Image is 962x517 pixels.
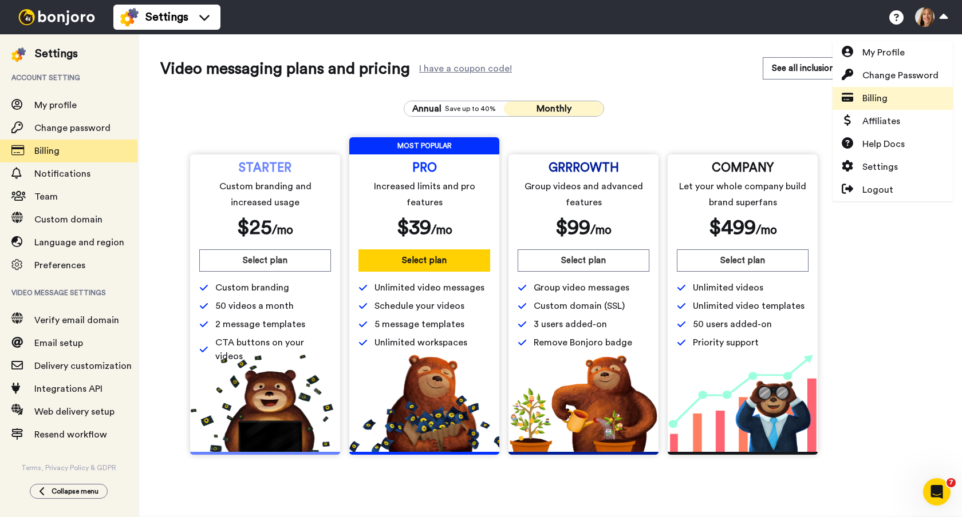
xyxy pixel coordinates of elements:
span: GRRROWTH [549,164,619,173]
span: Logout [862,183,893,197]
a: My Profile [833,41,953,64]
span: Language and region [34,238,124,247]
a: Settings [833,156,953,178]
span: 50 videos a month [215,299,294,313]
span: Video messaging plans and pricing [160,57,410,80]
span: Remove Bonjoro badge [534,336,632,349]
span: Email setup [34,339,83,348]
button: Select plan [518,249,649,272]
span: Unlimited videos [693,281,763,295]
span: Integrations API [34,384,102,393]
img: 5112517b2a94bd7fef09f8ca13467cef.png [190,355,340,452]
span: Change password [34,124,111,133]
span: Custom branding [215,281,289,295]
img: settings-colored.svg [120,8,139,26]
a: Help Docs [833,133,953,156]
img: b5b10b7112978f982230d1107d8aada4.png [349,355,499,452]
button: Select plan [199,249,331,272]
span: Schedule your videos [374,299,464,313]
span: Resend workflow [34,430,107,439]
span: Collapse menu [52,487,98,496]
span: /mo [431,224,452,236]
span: PRO [412,164,437,173]
span: $ 39 [397,217,431,238]
button: See all inclusions [763,57,847,79]
a: Logout [833,178,953,201]
span: $ 25 [237,217,272,238]
span: Web delivery setup [34,407,115,416]
span: /mo [590,224,612,236]
img: baac238c4e1197dfdb093d3ea7416ec4.png [668,355,818,452]
span: Increased limits and pro features [361,178,488,210]
div: Settings [35,46,78,62]
span: My profile [34,101,77,110]
span: Let your whole company build brand superfans [679,178,807,210]
span: $ 499 [709,217,756,238]
span: STARTER [239,164,291,173]
button: Monthly [504,101,604,116]
img: edd2fd70e3428fe950fd299a7ba1283f.png [508,355,659,452]
a: Billing [833,87,953,110]
span: Save up to 40% [445,104,496,113]
span: 7 [947,478,956,487]
span: Affiliates [862,114,900,128]
span: Help Docs [862,137,905,151]
span: Unlimited video templates [693,299,805,313]
button: AnnualSave up to 40% [404,101,504,116]
a: Affiliates [833,110,953,133]
a: Change Password [833,64,953,87]
span: /mo [756,224,777,236]
span: Monthly [537,104,571,113]
iframe: Intercom live chat [923,478,951,506]
span: Priority support [693,336,759,349]
span: Notifications [34,169,90,178]
span: Unlimited video messages [374,281,484,295]
span: Team [34,192,58,201]
span: 2 message templates [215,317,305,331]
span: Settings [862,160,898,174]
span: $ 99 [555,217,590,238]
span: Verify email domain [34,316,119,325]
span: Billing [34,146,60,156]
span: Settings [145,9,188,25]
span: Annual [412,102,441,116]
span: /mo [272,224,293,236]
span: Delivery customization [34,361,132,371]
button: Select plan [677,249,809,272]
span: Custom branding and increased usage [202,178,329,210]
span: Preferences [34,261,85,270]
span: Group video messages [534,281,629,295]
span: Change Password [862,69,939,82]
button: Select plan [358,249,490,272]
span: COMPANY [712,164,774,173]
span: 5 message templates [374,317,464,331]
img: bj-logo-header-white.svg [14,9,100,25]
span: MOST POPULAR [349,137,499,154]
span: Custom domain (SSL) [534,299,625,313]
div: I have a coupon code! [419,65,512,72]
span: My Profile [862,46,905,59]
span: 50 users added-on [693,317,772,331]
button: Collapse menu [30,484,108,499]
span: Group videos and advanced features [520,178,648,210]
span: Billing [862,92,888,105]
span: Unlimited workspaces [374,336,467,349]
span: Custom domain [34,215,102,224]
span: 3 users added-on [534,317,607,331]
span: CTA buttons on your videos [215,336,331,363]
img: settings-colored.svg [11,47,26,62]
